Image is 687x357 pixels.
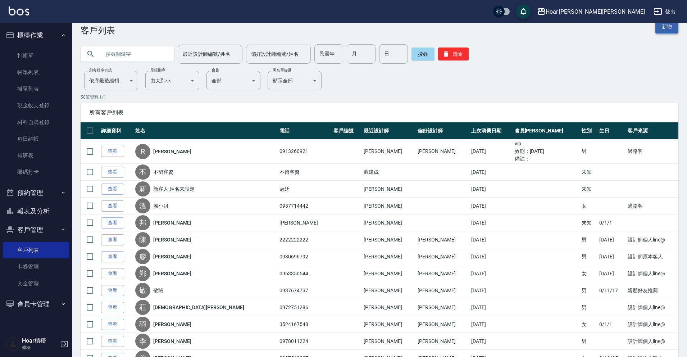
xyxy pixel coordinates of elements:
[153,168,173,176] a: 不留客資
[150,68,165,73] label: 呈現順序
[580,333,597,350] td: 男
[416,248,469,265] td: [PERSON_NAME]
[515,148,578,155] ul: 效期： [DATE]
[626,248,678,265] td: 設計師原本客人
[81,94,678,100] p: 50 筆資料, 1 / 1
[469,139,513,164] td: [DATE]
[597,248,626,265] td: [DATE]
[597,265,626,282] td: [DATE]
[580,198,597,214] td: 女
[3,221,69,239] button: 客戶管理
[626,299,678,316] td: 設計師個人line@
[516,4,531,19] button: save
[22,344,59,351] p: 櫃檯
[135,181,150,196] div: 新
[597,231,626,248] td: [DATE]
[101,200,124,212] a: 查看
[597,214,626,231] td: 0/1/1
[278,214,331,231] td: [PERSON_NAME]
[278,198,331,214] td: 0937714442
[362,181,415,198] td: [PERSON_NAME]
[153,287,163,294] a: 敬羢
[101,167,124,178] a: 查看
[469,248,513,265] td: [DATE]
[135,283,150,298] div: 敬
[469,282,513,299] td: [DATE]
[655,20,678,33] a: 新增
[101,285,124,296] a: 查看
[135,198,150,213] div: 溫
[626,122,678,139] th: 客戶來源
[411,48,435,60] button: 搜尋
[145,71,199,90] div: 由大到小
[416,139,469,164] td: [PERSON_NAME]
[469,214,513,231] td: [DATE]
[362,316,415,333] td: [PERSON_NAME]
[101,184,124,195] a: 查看
[135,249,150,264] div: 廖
[651,5,678,18] button: 登出
[135,317,150,332] div: 羽
[101,268,124,279] a: 查看
[469,231,513,248] td: [DATE]
[580,299,597,316] td: 男
[22,337,59,344] h5: Hoar櫃檯
[89,68,112,73] label: 顧客排序方式
[135,232,150,247] div: 陳
[153,236,191,243] a: [PERSON_NAME]
[362,265,415,282] td: [PERSON_NAME]
[332,122,362,139] th: 客戶編號
[580,248,597,265] td: 男
[278,181,331,198] td: 冠廷
[3,184,69,202] button: 預約管理
[135,215,150,230] div: 邦
[101,336,124,347] a: 查看
[133,122,278,139] th: 姓名
[3,97,69,114] a: 現金收支登錄
[626,282,678,299] td: 親朋好友推薦
[211,68,219,73] label: 會員
[469,181,513,198] td: [DATE]
[273,68,291,73] label: 黑名單篩選
[362,299,415,316] td: [PERSON_NAME]
[153,270,191,277] a: [PERSON_NAME]
[469,333,513,350] td: [DATE]
[278,299,331,316] td: 0972751286
[362,282,415,299] td: [PERSON_NAME]
[362,214,415,231] td: [PERSON_NAME]
[101,302,124,313] a: 查看
[135,144,150,159] div: R
[597,282,626,299] td: 0/11/17
[153,185,195,193] a: 新客人 姓名未設定
[278,231,331,248] td: 2222222222
[268,71,322,90] div: 顯示全部
[153,338,191,345] a: [PERSON_NAME]
[153,202,168,209] a: 溫小姐
[153,321,191,328] a: [PERSON_NAME]
[278,248,331,265] td: 0930696792
[469,265,513,282] td: [DATE]
[101,44,168,64] input: 搜尋關鍵字
[3,147,69,164] a: 排班表
[135,266,150,281] div: 鄭
[278,282,331,299] td: 0937674737
[469,122,513,139] th: 上次消費日期
[626,139,678,164] td: 過路客
[135,164,150,180] div: 不
[153,148,191,155] a: [PERSON_NAME]
[3,131,69,147] a: 每日結帳
[580,139,597,164] td: 男
[597,316,626,333] td: 0/1/1
[362,164,415,181] td: 蘇建成
[135,334,150,349] div: 季
[515,140,578,148] ul: vip
[515,155,578,163] ul: 備註：
[362,248,415,265] td: [PERSON_NAME]
[362,198,415,214] td: [PERSON_NAME]
[101,251,124,262] a: 查看
[101,234,124,245] a: 查看
[416,316,469,333] td: [PERSON_NAME]
[362,122,415,139] th: 最近設計師
[580,231,597,248] td: 男
[626,231,678,248] td: 設計師個人line@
